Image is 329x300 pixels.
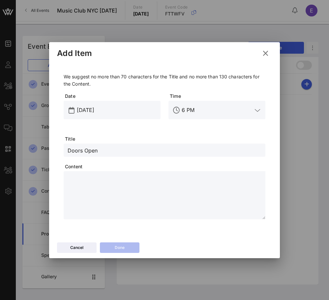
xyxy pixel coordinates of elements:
input: Start Time [182,105,252,115]
span: Date [65,93,161,99]
span: Time [170,93,265,99]
div: Cancel [70,244,83,251]
button: Cancel [57,242,97,253]
div: Done [115,244,125,251]
span: Title [65,136,265,142]
input: Start Date [77,105,157,115]
button: Done [100,242,139,253]
div: Add Item [57,48,92,58]
button: prepend icon [69,107,75,114]
span: Content [65,163,265,170]
p: We suggest no more than 70 characters for the Title and no more than 130 characters for the Content. [64,73,265,88]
